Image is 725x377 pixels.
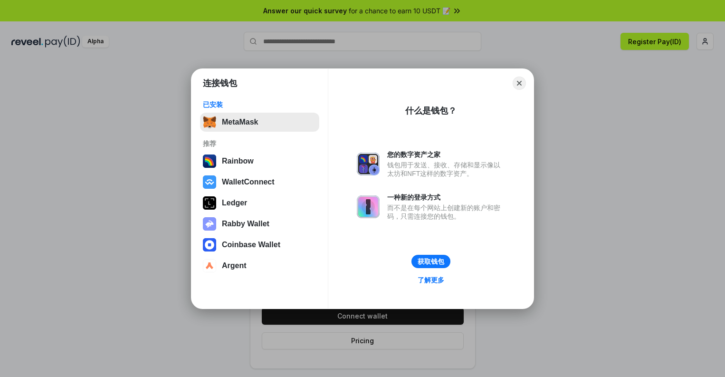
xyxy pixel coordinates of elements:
div: WalletConnect [222,178,275,186]
img: svg+xml,%3Csvg%20width%3D%2228%22%20height%3D%2228%22%20viewBox%3D%220%200%2028%2028%22%20fill%3D... [203,238,216,251]
div: MetaMask [222,118,258,126]
h1: 连接钱包 [203,77,237,89]
div: 获取钱包 [418,257,444,266]
img: svg+xml,%3Csvg%20xmlns%3D%22http%3A%2F%2Fwww.w3.org%2F2000%2Fsvg%22%20width%3D%2228%22%20height%3... [203,196,216,210]
img: svg+xml,%3Csvg%20xmlns%3D%22http%3A%2F%2Fwww.w3.org%2F2000%2Fsvg%22%20fill%3D%22none%22%20viewBox... [357,153,380,175]
img: svg+xml,%3Csvg%20fill%3D%22none%22%20height%3D%2233%22%20viewBox%3D%220%200%2035%2033%22%20width%... [203,116,216,129]
button: Coinbase Wallet [200,235,319,254]
div: 钱包用于发送、接收、存储和显示像以太坊和NFT这样的数字资产。 [387,161,505,178]
button: Close [513,77,526,90]
button: Ledger [200,193,319,213]
div: 推荐 [203,139,316,148]
div: 已安装 [203,100,316,109]
a: 了解更多 [412,274,450,286]
img: svg+xml,%3Csvg%20width%3D%22120%22%20height%3D%22120%22%20viewBox%3D%220%200%20120%20120%22%20fil... [203,155,216,168]
img: svg+xml,%3Csvg%20width%3D%2228%22%20height%3D%2228%22%20viewBox%3D%220%200%2028%2028%22%20fill%3D... [203,259,216,272]
div: 什么是钱包？ [405,105,457,116]
button: Rainbow [200,152,319,171]
img: svg+xml,%3Csvg%20width%3D%2228%22%20height%3D%2228%22%20viewBox%3D%220%200%2028%2028%22%20fill%3D... [203,175,216,189]
div: 您的数字资产之家 [387,150,505,159]
button: Rabby Wallet [200,214,319,233]
button: MetaMask [200,113,319,132]
button: 获取钱包 [411,255,450,268]
div: 一种新的登录方式 [387,193,505,202]
div: 而不是在每个网站上创建新的账户和密码，只需连接您的钱包。 [387,203,505,221]
div: Ledger [222,199,247,207]
img: svg+xml,%3Csvg%20xmlns%3D%22http%3A%2F%2Fwww.w3.org%2F2000%2Fsvg%22%20fill%3D%22none%22%20viewBox... [203,217,216,231]
div: 了解更多 [418,276,444,284]
button: WalletConnect [200,173,319,192]
button: Argent [200,256,319,275]
div: Argent [222,261,247,270]
div: Rainbow [222,157,254,165]
img: svg+xml,%3Csvg%20xmlns%3D%22http%3A%2F%2Fwww.w3.org%2F2000%2Fsvg%22%20fill%3D%22none%22%20viewBox... [357,195,380,218]
div: Rabby Wallet [222,220,269,228]
div: Coinbase Wallet [222,241,280,249]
